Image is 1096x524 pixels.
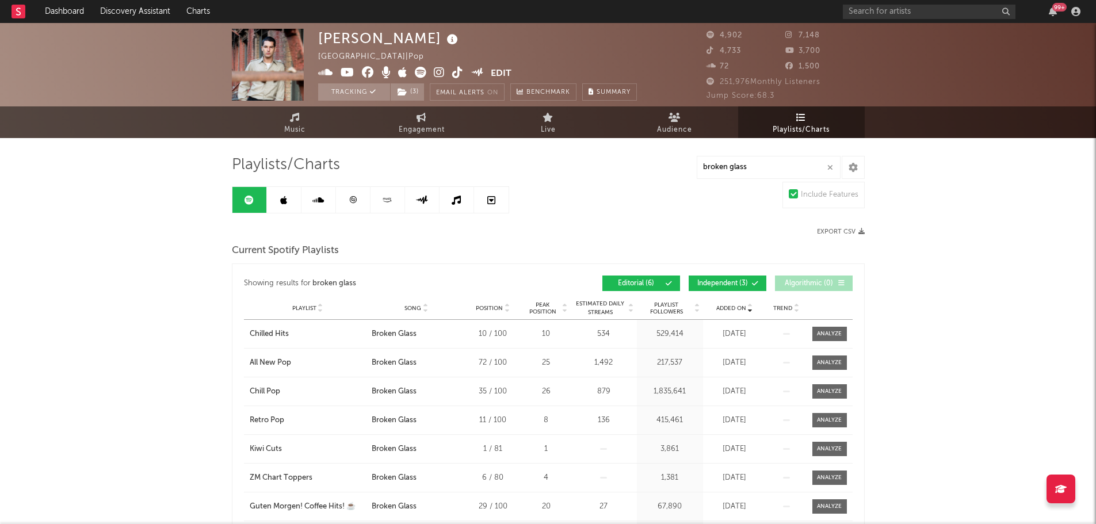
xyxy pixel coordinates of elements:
[640,415,700,426] div: 415,461
[525,386,568,397] div: 26
[785,63,820,70] span: 1,500
[372,386,417,397] div: Broken Glass
[250,357,291,369] div: All New Pop
[706,328,763,340] div: [DATE]
[467,472,519,484] div: 6 / 80
[640,472,700,484] div: 1,381
[467,443,519,455] div: 1 / 81
[697,156,841,179] input: Search Playlists/Charts
[250,328,289,340] div: Chilled Hits
[318,83,390,101] button: Tracking
[612,106,738,138] a: Audience
[773,123,830,137] span: Playlists/Charts
[232,158,340,172] span: Playlists/Charts
[485,106,612,138] a: Live
[510,83,576,101] a: Benchmark
[582,83,637,101] button: Summary
[707,47,741,55] span: 4,733
[358,106,485,138] a: Engagement
[476,305,503,312] span: Position
[525,472,568,484] div: 4
[399,123,445,137] span: Engagement
[785,47,820,55] span: 3,700
[250,415,366,426] a: Retro Pop
[250,472,366,484] a: ZM Chart Toppers
[843,5,1015,19] input: Search for artists
[640,301,693,315] span: Playlist Followers
[801,188,858,202] div: Include Features
[707,32,742,39] span: 4,902
[250,501,356,512] div: Guten Morgen! Coffee Hits! ☕
[706,386,763,397] div: [DATE]
[574,328,634,340] div: 534
[312,277,356,290] div: broken glass
[640,328,700,340] div: 529,414
[372,443,417,455] div: Broken Glass
[372,357,417,369] div: Broken Glass
[773,305,792,312] span: Trend
[318,29,461,48] div: [PERSON_NAME]
[372,472,417,484] div: Broken Glass
[404,305,421,312] span: Song
[689,276,766,291] button: Independent(3)
[775,276,853,291] button: Algorithmic(0)
[491,67,511,81] button: Edit
[232,244,339,258] span: Current Spotify Playlists
[640,443,700,455] div: 3,861
[706,357,763,369] div: [DATE]
[657,123,692,137] span: Audience
[525,357,568,369] div: 25
[525,415,568,426] div: 8
[706,415,763,426] div: [DATE]
[318,50,437,64] div: [GEOGRAPHIC_DATA] | Pop
[716,305,746,312] span: Added On
[706,472,763,484] div: [DATE]
[372,501,417,512] div: Broken Glass
[1052,3,1067,12] div: 99 +
[467,386,519,397] div: 35 / 100
[250,386,280,397] div: Chill Pop
[525,328,568,340] div: 10
[574,386,634,397] div: 879
[467,328,519,340] div: 10 / 100
[610,280,663,287] span: Editorial ( 6 )
[284,123,305,137] span: Music
[390,83,425,101] span: ( 3 )
[526,86,570,100] span: Benchmark
[706,501,763,512] div: [DATE]
[372,415,417,426] div: Broken Glass
[574,501,634,512] div: 27
[597,89,631,95] span: Summary
[430,83,505,101] button: Email AlertsOn
[525,443,568,455] div: 1
[250,443,366,455] a: Kiwi Cuts
[244,276,548,291] div: Showing results for
[250,443,282,455] div: Kiwi Cuts
[817,228,865,235] button: Export CSV
[250,472,312,484] div: ZM Chart Toppers
[525,301,561,315] span: Peak Position
[292,305,316,312] span: Playlist
[391,83,424,101] button: (3)
[696,280,749,287] span: Independent ( 3 )
[250,357,366,369] a: All New Pop
[250,386,366,397] a: Chill Pop
[487,90,498,96] em: On
[640,357,700,369] div: 217,537
[467,501,519,512] div: 29 / 100
[574,300,627,317] span: Estimated Daily Streams
[232,106,358,138] a: Music
[640,501,700,512] div: 67,890
[250,328,366,340] a: Chilled Hits
[707,92,774,100] span: Jump Score: 68.3
[738,106,865,138] a: Playlists/Charts
[706,443,763,455] div: [DATE]
[707,63,729,70] span: 72
[525,501,568,512] div: 20
[785,32,820,39] span: 7,148
[250,415,284,426] div: Retro Pop
[574,357,634,369] div: 1,492
[372,328,417,340] div: Broken Glass
[467,415,519,426] div: 11 / 100
[782,280,835,287] span: Algorithmic ( 0 )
